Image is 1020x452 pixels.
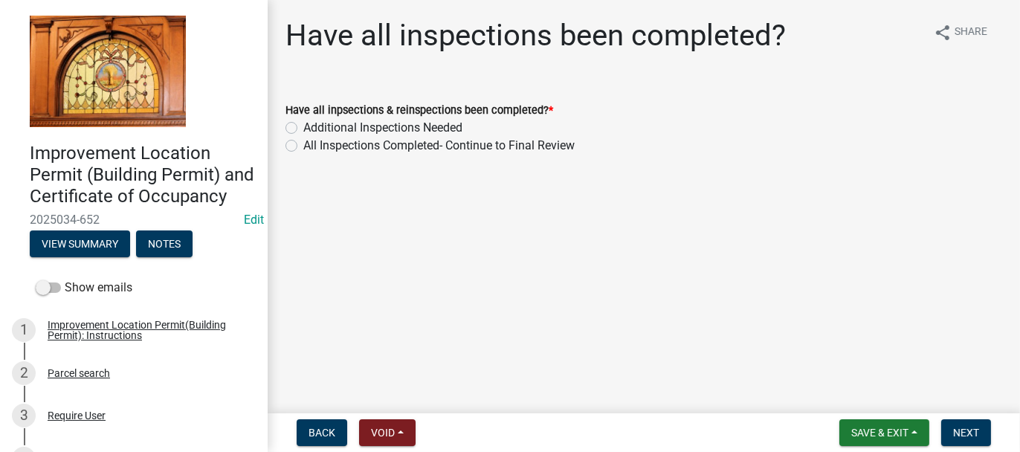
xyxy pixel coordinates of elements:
[36,279,132,297] label: Show emails
[922,18,999,47] button: shareShare
[359,419,416,446] button: Void
[30,213,238,227] span: 2025034-652
[30,143,256,207] h4: Improvement Location Permit (Building Permit) and Certificate of Occupancy
[136,239,193,251] wm-modal-confirm: Notes
[371,427,395,439] span: Void
[48,410,106,421] div: Require User
[48,320,244,340] div: Improvement Location Permit(Building Permit): Instructions
[851,427,908,439] span: Save & Exit
[285,106,553,116] label: Have all inpsections & reinspections been completed?
[303,137,575,155] label: All Inspections Completed- Continue to Final Review
[244,213,264,227] a: Edit
[12,361,36,385] div: 2
[244,213,264,227] wm-modal-confirm: Edit Application Number
[30,239,130,251] wm-modal-confirm: Summary
[12,404,36,427] div: 3
[941,419,991,446] button: Next
[30,230,130,257] button: View Summary
[285,18,786,54] h1: Have all inspections been completed?
[934,24,952,42] i: share
[839,419,929,446] button: Save & Exit
[309,427,335,439] span: Back
[955,24,987,42] span: Share
[48,368,110,378] div: Parcel search
[136,230,193,257] button: Notes
[30,16,186,127] img: Jasper County, Indiana
[12,318,36,342] div: 1
[303,119,462,137] label: Additional Inspections Needed
[297,419,347,446] button: Back
[953,427,979,439] span: Next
